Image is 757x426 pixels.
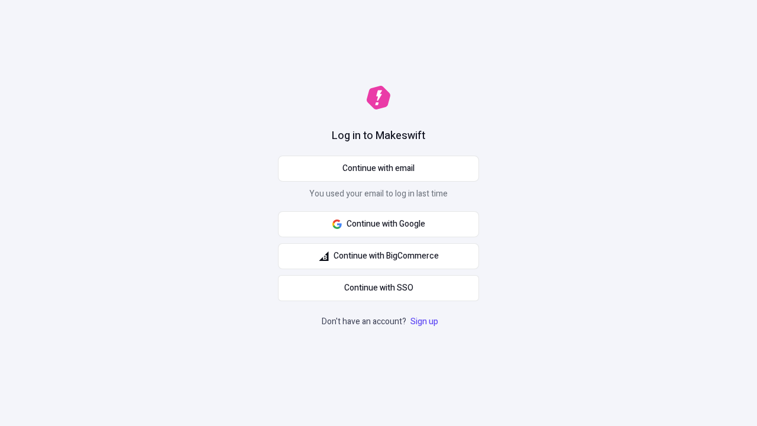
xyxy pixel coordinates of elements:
a: Sign up [408,315,441,328]
button: Continue with BigCommerce [278,243,479,269]
span: Continue with email [342,162,415,175]
span: Continue with Google [347,218,425,231]
a: Continue with SSO [278,275,479,301]
button: Continue with Google [278,211,479,237]
button: Continue with email [278,156,479,182]
span: Continue with BigCommerce [334,250,439,263]
p: You used your email to log in last time [278,188,479,205]
p: Don't have an account? [322,315,441,328]
h1: Log in to Makeswift [332,128,425,144]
